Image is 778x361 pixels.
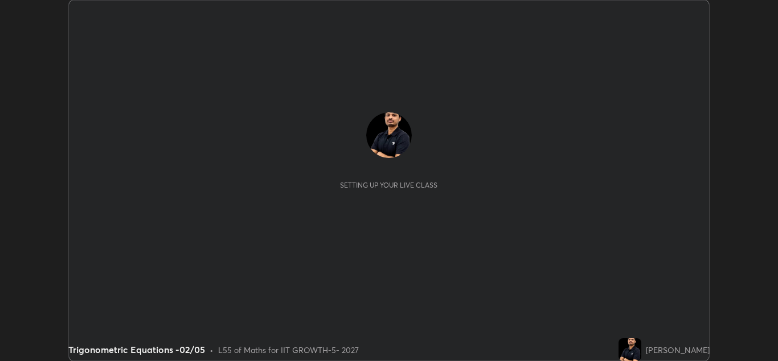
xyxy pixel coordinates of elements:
[218,344,359,356] div: L55 of Maths for IIT GROWTH-5- 2027
[366,112,412,158] img: 735308238763499f9048cdecfa3c01cf.jpg
[340,181,437,189] div: Setting up your live class
[68,343,205,356] div: Trigonometric Equations -02/05
[646,344,710,356] div: [PERSON_NAME]
[619,338,641,361] img: 735308238763499f9048cdecfa3c01cf.jpg
[210,344,214,356] div: •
